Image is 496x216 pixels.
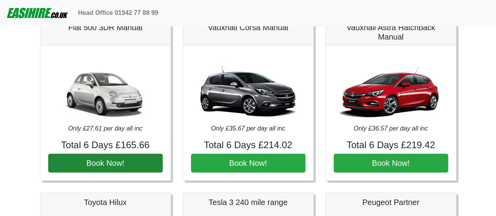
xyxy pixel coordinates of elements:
[68,125,142,132] i: Only £27.61 per day all inc
[51,53,160,124] img: Fiat 500 3DR Manual
[48,198,163,207] h5: Toyota Hilux
[211,125,285,132] i: Only £35.67 per day all inc
[334,198,448,207] h5: Peugeot Partner
[334,140,448,151] h4: Total 6 Days £219.42
[75,5,162,21] a: Head Office 01942 77 88 99
[48,154,163,172] button: Book Now!
[354,125,428,132] i: Only £36.57 per day all inc
[78,9,158,16] b: Head Office 01942 77 88 99
[48,23,163,32] h5: Fiat 500 3DR Manual
[191,140,305,151] h4: Total 6 Days £214.02
[336,53,446,124] img: Vauxhall Astra Hatchback Manual
[193,53,303,124] img: Vauxhall Corsa Manual
[191,198,305,207] h5: Tesla 3 240 mile range
[48,140,163,151] h4: Total 6 Days £165.66
[191,154,305,172] button: Book Now!
[191,23,305,32] h5: Vauxhall Corsa Manual
[334,154,448,172] button: Book Now!
[6,5,69,21] img: easihire_logo_small.png
[334,23,448,42] h5: Vauxhall Astra Hatchback Manual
